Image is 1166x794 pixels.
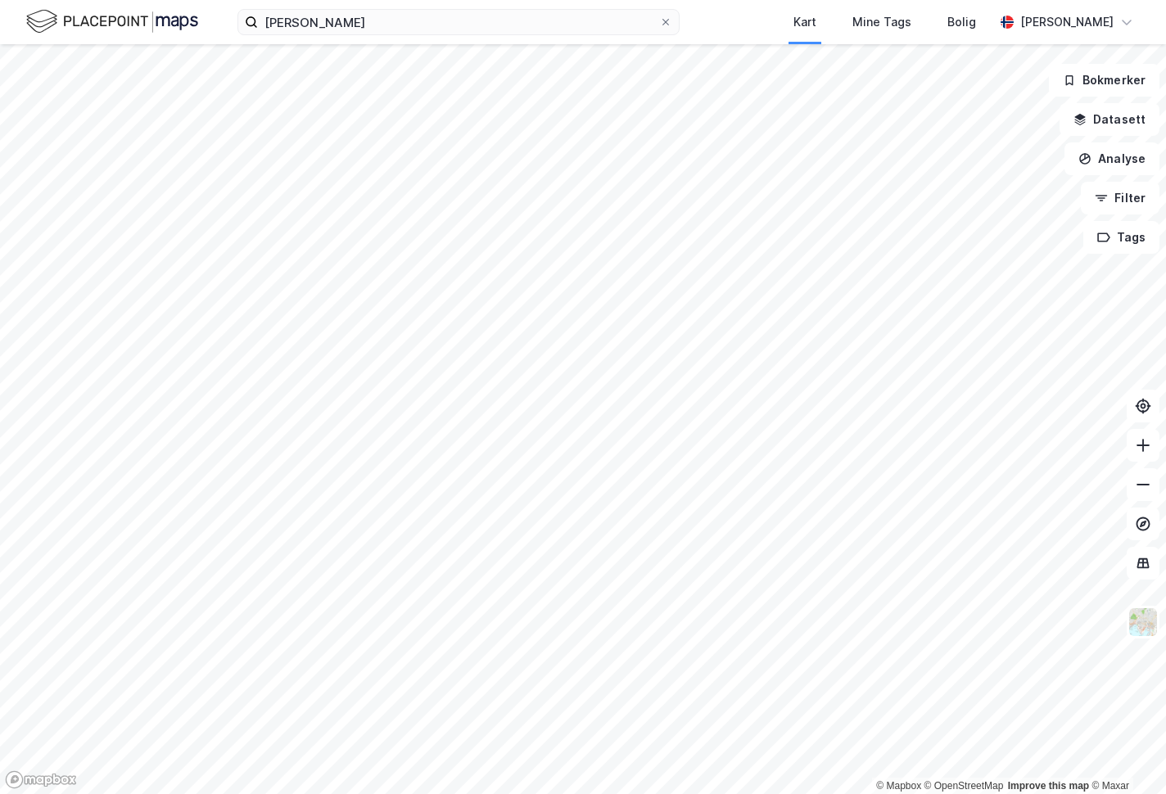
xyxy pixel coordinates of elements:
[1060,103,1159,136] button: Datasett
[1008,780,1089,792] a: Improve this map
[947,12,976,32] div: Bolig
[852,12,911,32] div: Mine Tags
[1081,182,1159,214] button: Filter
[1020,12,1114,32] div: [PERSON_NAME]
[5,770,77,789] a: Mapbox homepage
[1049,64,1159,97] button: Bokmerker
[1083,221,1159,254] button: Tags
[1084,715,1166,794] div: Kontrollprogram for chat
[1084,715,1166,794] iframe: Chat Widget
[876,780,921,792] a: Mapbox
[258,10,659,34] input: Søk på adresse, matrikkel, gårdeiere, leietakere eller personer
[924,780,1004,792] a: OpenStreetMap
[1064,142,1159,175] button: Analyse
[1128,607,1159,638] img: Z
[26,7,198,36] img: logo.f888ab2527a4732fd821a326f86c7f29.svg
[793,12,816,32] div: Kart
